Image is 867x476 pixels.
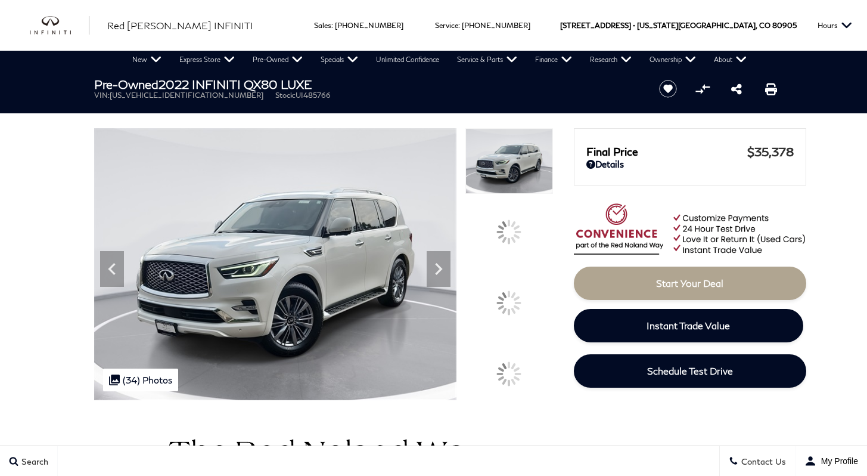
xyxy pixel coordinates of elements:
a: Express Store [170,51,244,69]
img: Used 2022 Moonstone White INFINITI LUXE image 1 [94,128,457,400]
a: [STREET_ADDRESS] • [US_STATE][GEOGRAPHIC_DATA], CO 80905 [560,21,797,30]
img: Used 2022 Moonstone White INFINITI LUXE image 1 [465,128,552,194]
span: [US_VEHICLE_IDENTIFICATION_NUMBER] [110,91,263,100]
a: infiniti [30,16,89,35]
nav: Main Navigation [123,51,756,69]
a: Service & Parts [448,51,526,69]
span: UI485766 [296,91,331,100]
a: About [705,51,756,69]
a: Instant Trade Value [574,309,803,342]
span: : [331,21,333,30]
a: Print this Pre-Owned 2022 INFINITI QX80 LUXE [765,82,777,96]
a: Research [581,51,641,69]
span: Search [18,456,48,466]
a: [PHONE_NUMBER] [335,21,403,30]
a: Share this Pre-Owned 2022 INFINITI QX80 LUXE [731,82,742,96]
span: Service [435,21,458,30]
img: INFINITI [30,16,89,35]
span: Contact Us [738,456,786,466]
span: My Profile [816,456,858,466]
a: Specials [312,51,367,69]
a: Unlimited Confidence [367,51,448,69]
a: Red [PERSON_NAME] INFINITI [107,18,253,33]
h1: 2022 INFINITI QX80 LUXE [94,78,639,91]
span: VIN: [94,91,110,100]
a: Schedule Test Drive [574,354,806,388]
a: Start Your Deal [574,267,806,300]
a: [PHONE_NUMBER] [462,21,530,30]
span: Instant Trade Value [647,320,730,331]
button: user-profile-menu [795,446,867,476]
span: Final Price [586,145,747,158]
button: Compare vehicle [694,80,711,98]
span: : [458,21,460,30]
a: Details [586,159,794,169]
span: Start Your Deal [656,277,723,289]
a: Final Price $35,378 [586,144,794,159]
a: Ownership [641,51,705,69]
span: Red [PERSON_NAME] INFINITI [107,20,253,31]
button: Save vehicle [655,79,681,98]
div: (34) Photos [103,369,178,391]
span: Schedule Test Drive [647,365,733,376]
span: Sales [314,21,331,30]
strong: Pre-Owned [94,77,159,91]
span: $35,378 [747,144,794,159]
a: Pre-Owned [244,51,312,69]
a: New [123,51,170,69]
a: Finance [526,51,581,69]
span: Stock: [275,91,296,100]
